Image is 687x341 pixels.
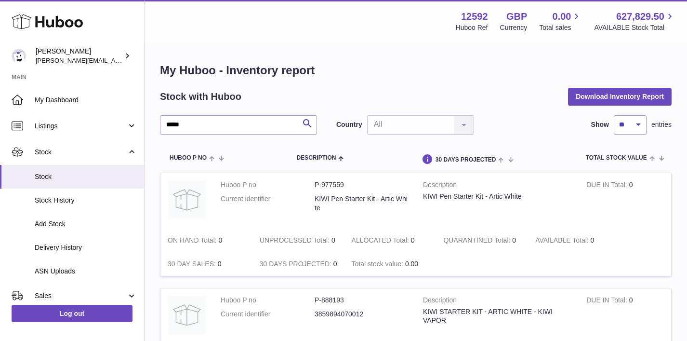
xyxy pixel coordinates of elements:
[405,260,418,268] span: 0.00
[252,252,344,276] td: 0
[315,180,409,190] dd: P-977559
[252,229,344,252] td: 0
[539,10,582,32] a: 0.00 Total sales
[586,155,647,161] span: Total stock value
[260,260,333,270] strong: 30 DAYS PROJECTED
[344,229,436,252] td: 0
[160,90,241,103] h2: Stock with Huboo
[168,236,219,246] strong: ON HAND Total
[594,10,675,32] a: 627,829.50 AVAILABLE Stock Total
[168,296,206,334] img: product image
[539,23,582,32] span: Total sales
[160,252,252,276] td: 0
[315,194,409,213] dd: KIWI Pen Starter Kit - Artic White
[35,243,137,252] span: Delivery History
[35,267,137,276] span: ASN Uploads
[36,56,193,64] span: [PERSON_NAME][EMAIL_ADDRESS][DOMAIN_NAME]
[594,23,675,32] span: AVAILABLE Stock Total
[221,310,315,319] dt: Current identifier
[616,10,664,23] span: 627,829.50
[35,291,127,300] span: Sales
[221,194,315,213] dt: Current identifier
[456,23,488,32] div: Huboo Ref
[553,10,571,23] span: 0.00
[168,180,206,219] img: product image
[12,305,132,322] a: Log out
[461,10,488,23] strong: 12592
[352,260,405,270] strong: Total stock value
[315,310,409,319] dd: 3859894070012
[591,120,609,129] label: Show
[35,122,127,131] span: Listings
[35,219,137,229] span: Add Stock
[535,236,590,246] strong: AVAILABLE Total
[160,229,252,252] td: 0
[12,49,26,63] img: alessandra@kiwivapor.com
[506,10,527,23] strong: GBP
[160,63,672,78] h1: My Huboo - Inventory report
[352,236,411,246] strong: ALLOCATED Total
[315,296,409,305] dd: P-888193
[423,192,572,201] div: KIWI Pen Starter Kit - Artic White
[423,307,572,326] div: KIWI STARTER KIT - ARTIC WHITE - KIWI VAPOR
[260,236,331,246] strong: UNPROCESSED Total
[35,95,137,105] span: My Dashboard
[586,296,629,306] strong: DUE IN Total
[651,120,672,129] span: entries
[443,236,512,246] strong: QUARANTINED Total
[35,172,137,181] span: Stock
[423,180,572,192] strong: Description
[568,88,672,105] button: Download Inventory Report
[168,260,218,270] strong: 30 DAY SALES
[36,47,122,65] div: [PERSON_NAME]
[170,155,207,161] span: Huboo P no
[35,196,137,205] span: Stock History
[221,296,315,305] dt: Huboo P no
[423,296,572,307] strong: Description
[579,173,671,229] td: 0
[35,148,127,157] span: Stock
[528,229,620,252] td: 0
[336,120,362,129] label: Country
[436,157,496,163] span: 30 DAYS PROJECTED
[512,236,516,244] span: 0
[500,23,528,32] div: Currency
[221,180,315,190] dt: Huboo P no
[586,181,629,191] strong: DUE IN Total
[296,155,336,161] span: Description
